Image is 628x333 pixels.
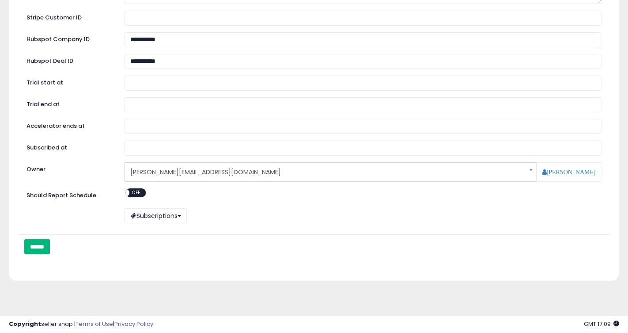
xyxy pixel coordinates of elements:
[114,320,153,328] a: Privacy Policy
[20,97,118,109] label: Trial end at
[129,189,144,196] span: OFF
[125,208,187,223] button: Subscriptions
[76,320,113,328] a: Terms of Use
[9,320,153,329] div: seller snap | |
[20,54,118,65] label: Hubspot Deal ID
[20,76,118,87] label: Trial start at
[20,141,118,152] label: Subscribed at
[130,165,520,180] span: [PERSON_NAME][EMAIL_ADDRESS][DOMAIN_NAME]
[20,32,118,44] label: Hubspot Company ID
[26,165,45,174] label: Owner
[26,191,96,200] label: Should Report Schedule
[542,169,596,175] a: [PERSON_NAME]
[20,11,118,22] label: Stripe Customer ID
[584,320,619,328] span: 2025-10-7 17:09 GMT
[9,320,41,328] strong: Copyright
[20,119,118,130] label: Accelerator ends at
